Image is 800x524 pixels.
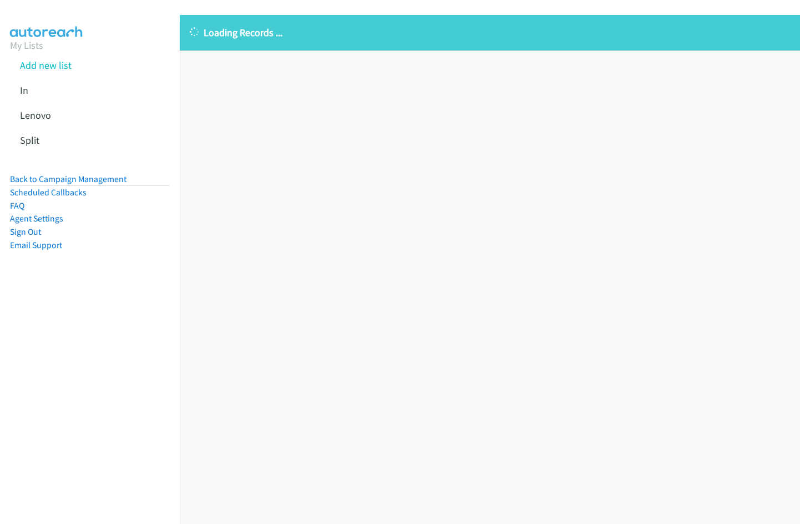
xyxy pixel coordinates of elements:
a: Lenovo [20,109,51,122]
p: Loading Records ... [190,25,790,40]
a: Back to Campaign Management [10,174,126,184]
a: Sign Out [10,226,41,237]
a: FAQ [10,200,24,211]
a: In [20,84,28,97]
a: My Lists [10,39,43,52]
a: Add new list [20,59,72,72]
a: Scheduled Callbacks [10,187,87,198]
a: Agent Settings [10,213,63,224]
a: Email Support [10,240,62,250]
a: Split [20,134,39,147]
